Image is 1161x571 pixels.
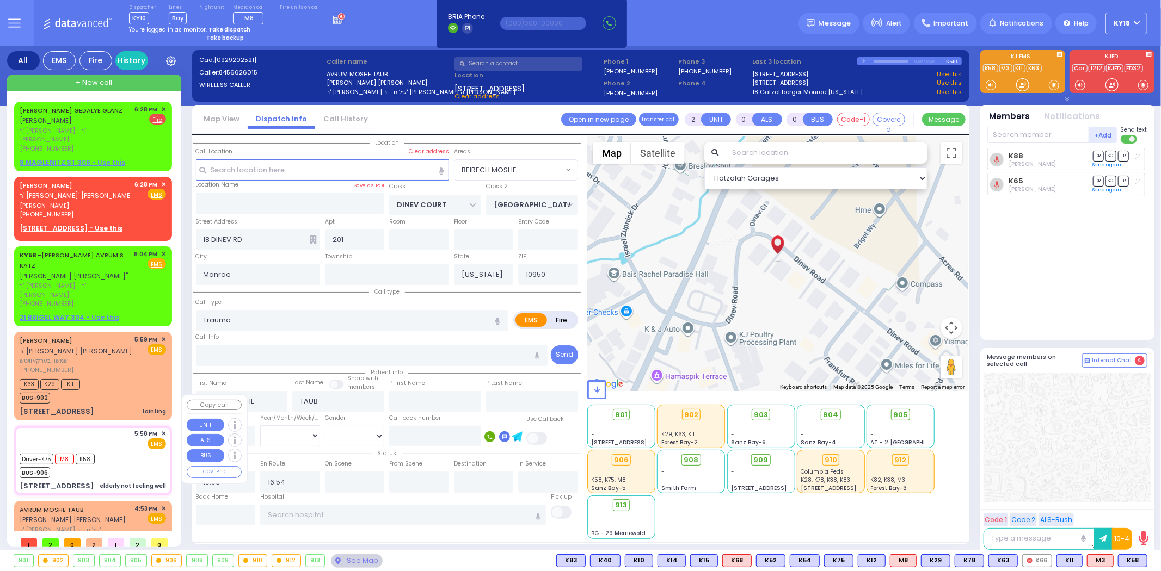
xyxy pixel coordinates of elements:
a: K58 [983,64,998,72]
label: Call Location [196,147,233,156]
label: Clear address [409,147,449,156]
label: ZIP [518,252,526,261]
span: Status [372,449,402,457]
span: - [871,430,874,438]
span: - [592,430,595,438]
div: 906 [152,555,182,567]
span: BEIRECH MOSHE [454,160,563,179]
span: SO [1105,151,1116,161]
a: 18 Gatzel berger Monroe [US_STATE] [753,88,863,97]
span: K29, K63, K11 [661,430,695,438]
span: EMS [148,344,166,355]
label: [PHONE_NUMBER] [604,67,658,75]
span: ר' [PERSON_NAME] שלום - ר' [PERSON_NAME] ה [PERSON_NAME] [20,525,131,543]
span: - [731,430,734,438]
button: Code-1 [837,113,870,126]
span: Patient info [365,368,408,376]
div: BLS [921,554,950,567]
label: Turn off text [1121,134,1138,145]
label: Fire [546,313,577,327]
span: Other building occupants [309,235,317,244]
div: All [7,51,40,70]
label: Caller name [327,57,451,66]
span: Sanz Bay-5 [592,484,626,492]
label: Save as POI [353,182,384,189]
button: UNIT [701,113,731,126]
span: 6:28 PM [135,181,158,189]
a: [PERSON_NAME] [20,336,72,345]
span: - [801,422,804,430]
a: [PERSON_NAME] GEDALYE GLANZ [20,106,122,115]
span: ✕ [161,250,166,259]
div: BLS [1118,554,1147,567]
button: Send [551,345,578,364]
label: AVRUM MOSHE TAUB [327,70,451,79]
div: fainting [142,407,166,415]
span: - [871,422,874,430]
span: 905 [893,409,908,420]
span: Important [933,18,968,28]
a: Send again [1093,187,1122,193]
span: [PERSON_NAME] [PERSON_NAME] [20,515,126,524]
span: BEIRECH MOSHE [462,165,517,176]
u: [STREET_ADDRESS] - Use this [20,224,122,233]
button: Internal Chat 4 [1082,353,1147,368]
strong: Take backup [206,34,244,42]
div: 912 [272,555,300,567]
label: Cross 1 [389,182,409,191]
span: Columbia Peds [801,468,844,476]
span: - [661,468,665,476]
span: - [661,476,665,484]
span: Phone 2 [604,79,674,88]
input: Search member [987,127,1089,143]
span: K58, K75, M8 [592,476,626,484]
span: 913 [616,500,628,511]
span: ר' [PERSON_NAME] [PERSON_NAME] [PERSON_NAME] - ר' [PERSON_NAME] [20,346,252,356]
span: BEIRECH MOSHE [454,159,578,180]
span: [STREET_ADDRESS] [454,83,525,92]
div: BLS [988,554,1018,567]
img: Logo [43,16,115,30]
label: Hospital [260,493,284,501]
span: ✕ [161,504,166,513]
a: K65 [1009,177,1023,185]
label: ר' [PERSON_NAME] שלום - ר' [PERSON_NAME] ה [PERSON_NAME] [327,88,451,97]
button: Map camera controls [941,317,962,339]
span: members [347,383,375,391]
button: Copy call [187,400,242,410]
a: Send again [1093,162,1122,168]
span: 909 [754,455,769,466]
div: 912 [892,454,909,466]
span: ✕ [161,180,166,189]
div: 901 [14,555,33,567]
span: - [592,422,595,430]
span: 904 [823,409,838,420]
a: Call History [315,114,376,124]
span: [0929202521] [214,55,256,64]
a: 1212 [1089,64,1105,72]
span: Alert [886,18,902,28]
label: Cross 2 [486,182,508,191]
strong: Take dispatch [208,26,250,34]
span: BRIA Phone [448,12,484,22]
a: [STREET_ADDRESS] [753,70,809,79]
span: ר' [PERSON_NAME] - ר' [PERSON_NAME] [20,126,131,144]
a: Use this [937,78,962,88]
a: [STREET_ADDRESS] [753,78,809,88]
button: Code 1 [984,513,1008,526]
img: message.svg [807,19,815,27]
span: K58 [76,454,95,464]
label: Caller: [199,68,323,77]
a: Open in new page [561,113,636,126]
span: [PERSON_NAME] [PERSON_NAME]" [20,271,128,281]
div: 913 [306,555,325,567]
span: Clear address [454,92,500,101]
div: [STREET_ADDRESS] [20,481,94,492]
span: Forest Bay-2 [661,438,698,446]
h5: Message members on selected call [987,353,1082,368]
span: + New call [76,77,112,88]
label: En Route [260,460,285,468]
small: Share with [347,374,378,382]
a: Open this area in Google Maps (opens a new window) [590,377,626,391]
span: 6:04 PM [134,250,158,258]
